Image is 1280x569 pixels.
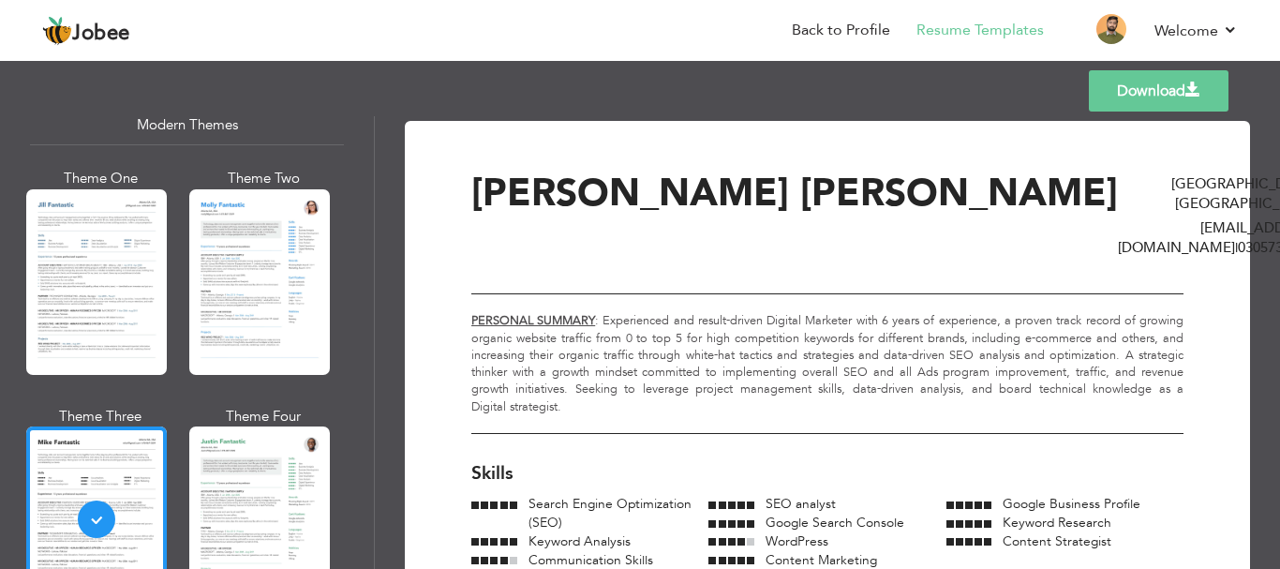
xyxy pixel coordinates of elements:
a: Jobee [42,16,130,46]
div: Theme Three [30,407,171,427]
span: WordPress [766,532,828,550]
a: Download [1089,70,1228,112]
div: Theme Four [193,407,334,427]
div: Theme One [30,169,171,188]
span: Communication Skills [528,551,653,569]
span: Content Strategist [1003,532,1111,550]
span: SEO analyst [766,495,836,513]
span: Google Business Profile [1003,495,1140,513]
a: Back to Profile [792,20,890,41]
a: Resume Templates [916,20,1044,41]
span: Google Search Console [766,514,904,532]
span: Search Engine Optimization (SEO) [528,495,692,532]
span: Jobee [72,23,130,44]
span: Keyword Research [1003,514,1111,532]
a: Welcome [1154,20,1238,42]
span: Keyword Analysis [528,532,631,550]
span: [PERSON_NAME] [PERSON_NAME] [471,167,1118,219]
div: Theme Two [193,169,334,188]
img: Profile Img [1096,14,1126,44]
span: | [1235,238,1238,257]
p: : Experienced and result-driven Digital Marketer with 6 years of experience, a proven track recor... [471,312,1183,415]
div: Modern Themes [30,105,344,145]
strong: PERSONAL SUMMARY [471,312,595,329]
div: Skills [471,461,1183,487]
img: jobee.io [42,16,72,46]
span: Content Marketing [766,551,877,569]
